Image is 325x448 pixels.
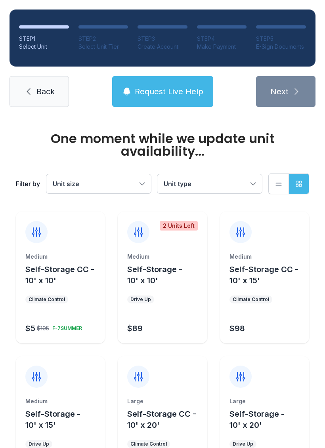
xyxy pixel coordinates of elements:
button: Self-Storage - 10' x 20' [229,408,306,431]
div: E-Sign Documents [256,43,306,51]
div: 2 Units Left [160,221,198,231]
span: Self-Storage - 10' x 20' [229,409,285,430]
div: Medium [25,253,96,261]
div: Select Unit Tier [78,43,128,51]
button: Self-Storage CC - 10' x 20' [127,408,204,431]
span: Self-Storage CC - 10' x 15' [229,265,298,285]
span: Self-Storage CC - 10' x 20' [127,409,196,430]
div: F-7SUMMER [49,322,82,332]
div: Filter by [16,179,40,189]
span: Self-Storage - 10' x 15' [25,409,80,430]
span: Unit type [164,180,191,188]
span: Unit size [53,180,79,188]
div: $89 [127,323,143,334]
div: STEP 4 [197,35,247,43]
div: STEP 5 [256,35,306,43]
div: $5 [25,323,35,334]
span: Next [270,86,289,97]
div: Drive Up [233,441,253,447]
span: Back [36,86,55,97]
div: Medium [25,397,96,405]
div: Medium [229,253,300,261]
button: Unit type [157,174,262,193]
div: STEP 3 [138,35,187,43]
div: STEP 1 [19,35,69,43]
div: Drive Up [130,296,151,303]
div: $105 [37,324,49,332]
div: Climate Control [130,441,167,447]
div: Drive Up [29,441,49,447]
div: STEP 2 [78,35,128,43]
button: Self-Storage CC - 10' x 15' [229,264,306,286]
button: Self-Storage - 10' x 15' [25,408,102,431]
div: Medium [127,253,197,261]
div: One moment while we update unit availability... [16,132,309,158]
span: Self-Storage - 10' x 10' [127,265,182,285]
span: Self-Storage CC - 10' x 10' [25,265,94,285]
span: Request Live Help [135,86,203,97]
div: Climate Control [233,296,269,303]
button: Self-Storage CC - 10' x 10' [25,264,102,286]
div: Create Account [138,43,187,51]
div: Large [229,397,300,405]
div: Climate Control [29,296,65,303]
div: Large [127,397,197,405]
button: Unit size [46,174,151,193]
button: Self-Storage - 10' x 10' [127,264,204,286]
div: $98 [229,323,245,334]
div: Make Payment [197,43,247,51]
div: Select Unit [19,43,69,51]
